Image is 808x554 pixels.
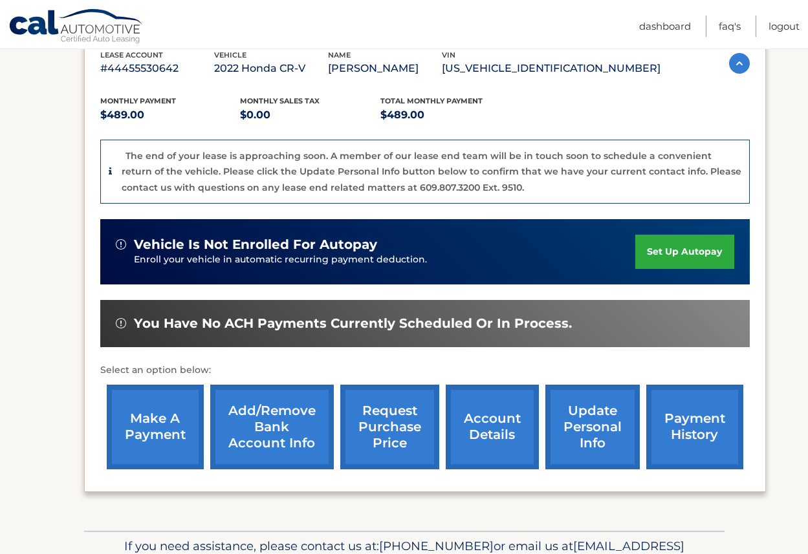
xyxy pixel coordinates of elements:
a: request purchase price [340,385,439,469]
span: Monthly Payment [100,96,176,105]
p: [US_VEHICLE_IDENTIFICATION_NUMBER] [442,59,661,78]
span: vehicle [214,50,246,59]
p: [PERSON_NAME] [328,59,442,78]
img: accordion-active.svg [729,53,750,74]
a: Logout [769,16,800,37]
img: alert-white.svg [116,239,126,250]
p: Select an option below: [100,363,750,378]
span: [PHONE_NUMBER] [379,538,494,553]
a: Cal Automotive [8,8,144,46]
span: vin [442,50,455,59]
a: Add/Remove bank account info [210,385,334,469]
a: FAQ's [719,16,741,37]
p: Enroll your vehicle in automatic recurring payment deduction. [134,253,636,267]
a: make a payment [107,385,204,469]
a: set up autopay [635,235,734,269]
p: $489.00 [380,106,521,124]
span: You have no ACH payments currently scheduled or in process. [134,315,572,332]
a: update personal info [545,385,640,469]
a: Dashboard [639,16,691,37]
p: #44455530642 [100,59,214,78]
a: payment history [646,385,743,469]
span: Total Monthly Payment [380,96,483,105]
img: alert-white.svg [116,318,126,328]
a: account details [446,385,539,469]
span: name [328,50,351,59]
span: vehicle is not enrolled for autopay [134,237,377,253]
p: 2022 Honda CR-V [214,59,328,78]
p: $489.00 [100,106,241,124]
p: $0.00 [240,106,380,124]
span: lease account [100,50,163,59]
span: Monthly sales Tax [240,96,320,105]
p: The end of your lease is approaching soon. A member of our lease end team will be in touch soon t... [122,150,741,193]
